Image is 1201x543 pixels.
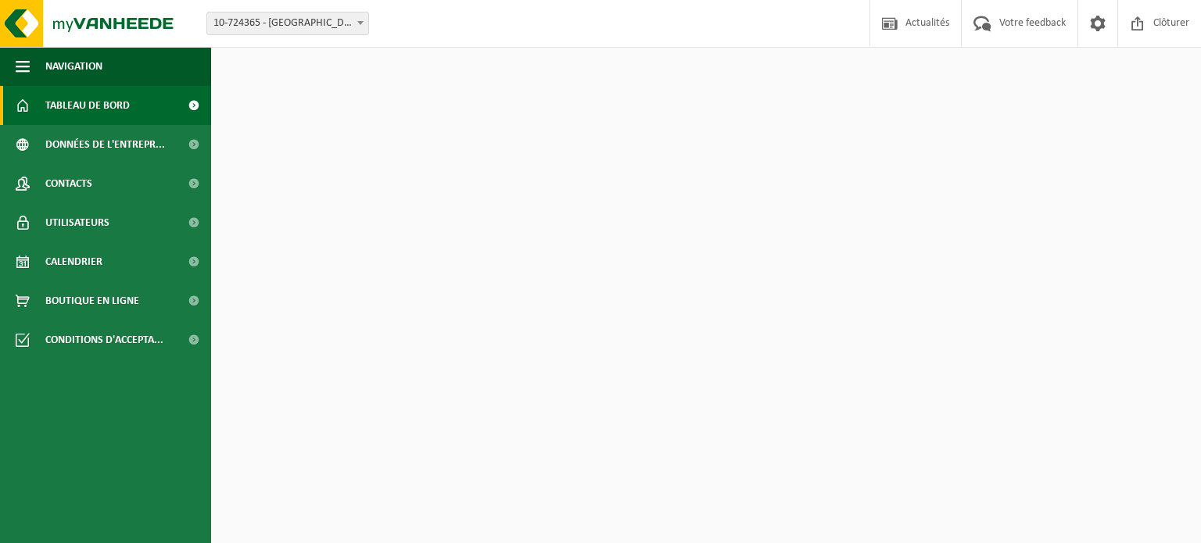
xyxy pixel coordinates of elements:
span: 10-724365 - ETHIAS SA - LIÈGE [207,13,368,34]
span: Conditions d'accepta... [45,320,163,359]
span: Navigation [45,47,102,86]
span: Calendrier [45,242,102,281]
span: Données de l'entrepr... [45,125,165,164]
span: Utilisateurs [45,203,109,242]
span: Contacts [45,164,92,203]
span: 10-724365 - ETHIAS SA - LIÈGE [206,12,369,35]
span: Boutique en ligne [45,281,139,320]
span: Tableau de bord [45,86,130,125]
